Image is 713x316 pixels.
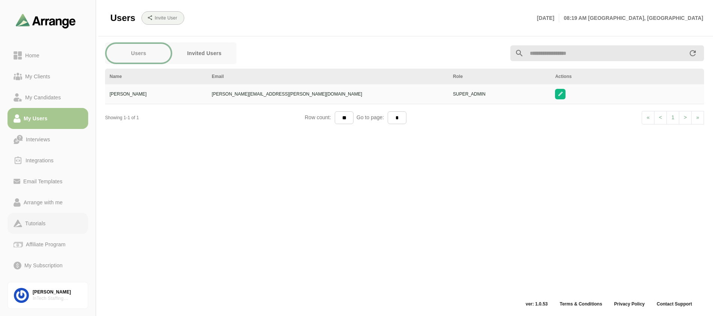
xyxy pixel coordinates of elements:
[21,198,66,207] div: Arrange with me
[8,129,88,150] a: Interviews
[23,135,53,144] div: Interviews
[21,114,50,123] div: My Users
[555,73,699,80] div: Actions
[8,234,88,255] a: Affiliate Program
[559,13,703,22] p: 08:19 AM [GEOGRAPHIC_DATA], [GEOGRAPHIC_DATA]
[105,42,172,64] a: Users
[8,108,88,129] a: My Users
[107,44,171,63] button: Users
[110,12,135,24] span: Users
[305,114,335,120] span: Row count:
[688,49,697,58] i: appended action
[453,73,546,80] div: Role
[8,66,88,87] a: My Clients
[212,73,444,80] div: Email
[23,156,57,165] div: Integrations
[172,44,236,63] button: Invited Users
[110,73,203,80] div: Name
[8,171,88,192] a: Email Templates
[22,51,42,60] div: Home
[22,219,48,228] div: Tutorials
[21,261,66,270] div: My Subscription
[353,114,388,120] span: Go to page:
[8,87,88,108] a: My Candidates
[8,45,88,66] a: Home
[141,11,184,25] button: Invite User
[8,282,88,309] a: [PERSON_NAME]InTech Staffing Solutions
[105,114,305,121] div: Showing 1-1 of 1
[22,72,53,81] div: My Clients
[608,301,651,307] a: Privacy Policy
[8,192,88,213] a: Arrange with me
[23,240,68,249] div: Affiliate Program
[520,301,554,307] span: ver: 1.0.53
[554,301,608,307] a: Terms & Conditions
[33,289,82,295] div: [PERSON_NAME]
[8,213,88,234] a: Tutorials
[453,91,546,97] div: SUPER_ADMIN
[110,91,203,97] div: [PERSON_NAME]
[22,93,64,102] div: My Candidates
[16,13,76,28] img: arrangeai-name-small-logo.4d2b8aee.svg
[33,295,82,302] div: InTech Staffing Solutions
[537,13,559,22] p: [DATE]
[212,91,444,97] div: [PERSON_NAME][EMAIL_ADDRESS][PERSON_NAME][DOMAIN_NAME]
[651,301,698,307] a: Contact Support
[154,15,177,21] b: Invite User
[20,177,65,186] div: Email Templates
[8,150,88,171] a: Integrations
[8,255,88,276] a: My Subscription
